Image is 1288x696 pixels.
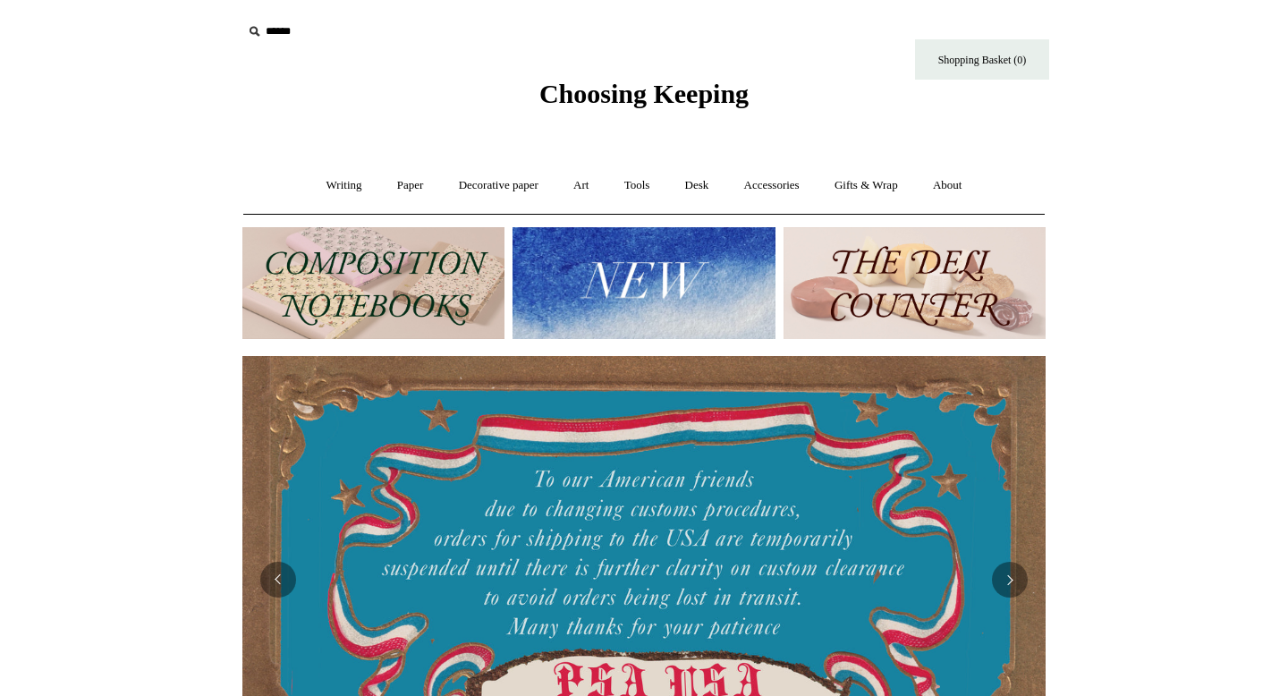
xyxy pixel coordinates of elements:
a: Choosing Keeping [539,93,749,106]
a: Decorative paper [443,162,555,209]
img: New.jpg__PID:f73bdf93-380a-4a35-bcfe-7823039498e1 [513,227,775,339]
a: Paper [381,162,440,209]
span: Choosing Keeping [539,79,749,108]
a: Desk [669,162,725,209]
button: Next [992,562,1028,598]
a: About [917,162,979,209]
a: Accessories [728,162,816,209]
button: Previous [260,562,296,598]
a: Gifts & Wrap [818,162,914,209]
img: The Deli Counter [784,227,1046,339]
a: Writing [310,162,378,209]
img: 202302 Composition ledgers.jpg__PID:69722ee6-fa44-49dd-a067-31375e5d54ec [242,227,504,339]
a: Art [557,162,605,209]
a: Tools [608,162,666,209]
a: Shopping Basket (0) [915,39,1049,80]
